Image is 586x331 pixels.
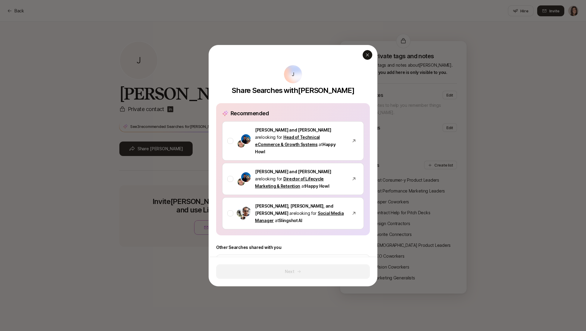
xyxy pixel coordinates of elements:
[305,183,329,189] span: Happy Howl
[255,168,345,190] p: are looking for at
[279,218,302,223] span: Slingshot AI
[241,172,251,182] img: Colin Buckley
[292,71,295,78] p: J
[255,176,324,189] a: Director of Lifecycle Marketing & Retention
[255,127,331,132] span: [PERSON_NAME] and [PERSON_NAME]
[237,209,244,217] img: Zak Sharif
[255,203,333,216] span: [PERSON_NAME], [PERSON_NAME], and [PERSON_NAME]
[255,169,331,174] span: [PERSON_NAME] and [PERSON_NAME]
[255,202,345,224] p: are looking for at
[238,140,245,148] img: Josh Pierce
[255,126,345,155] p: are looking for at
[232,86,354,95] p: Share Searches with [PERSON_NAME]
[241,134,251,144] img: Colin Buckley
[231,109,269,118] p: Recommended
[241,207,251,216] img: Neil Parikh
[238,178,245,186] img: Josh Pierce
[216,244,370,251] p: Other Searches shared with you
[255,135,320,147] a: Head of Technical eCommerce & Growth Systems
[241,215,245,220] img: Andrew Frawley
[255,142,336,154] span: Happy Howl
